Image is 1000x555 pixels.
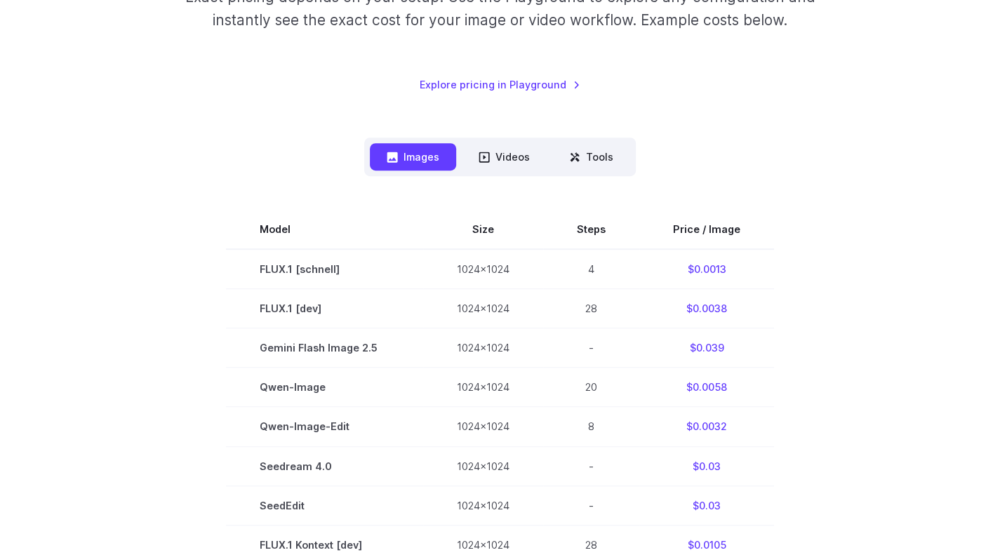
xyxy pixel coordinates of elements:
td: $0.03 [639,486,774,525]
td: - [543,446,639,486]
a: Explore pricing in Playground [420,76,580,93]
td: 4 [543,249,639,289]
td: FLUX.1 [schnell] [226,249,423,289]
th: Steps [543,210,639,249]
td: 1024x1024 [423,446,543,486]
td: Qwen-Image-Edit [226,407,423,446]
td: 1024x1024 [423,407,543,446]
th: Model [226,210,423,249]
td: 28 [543,289,639,328]
th: Price / Image [639,210,774,249]
th: Size [423,210,543,249]
td: $0.0013 [639,249,774,289]
td: Seedream 4.0 [226,446,423,486]
button: Images [370,143,456,170]
span: Gemini Flash Image 2.5 [260,340,389,356]
td: $0.0032 [639,407,774,446]
td: 1024x1024 [423,249,543,289]
td: 1024x1024 [423,328,543,368]
td: SeedEdit [226,486,423,525]
td: - [543,486,639,525]
td: - [543,328,639,368]
button: Videos [462,143,547,170]
td: $0.03 [639,446,774,486]
td: 1024x1024 [423,368,543,407]
td: 1024x1024 [423,289,543,328]
td: $0.0058 [639,368,774,407]
td: 8 [543,407,639,446]
td: 1024x1024 [423,486,543,525]
td: $0.039 [639,328,774,368]
td: Qwen-Image [226,368,423,407]
button: Tools [552,143,630,170]
td: FLUX.1 [dev] [226,289,423,328]
td: $0.0038 [639,289,774,328]
td: 20 [543,368,639,407]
